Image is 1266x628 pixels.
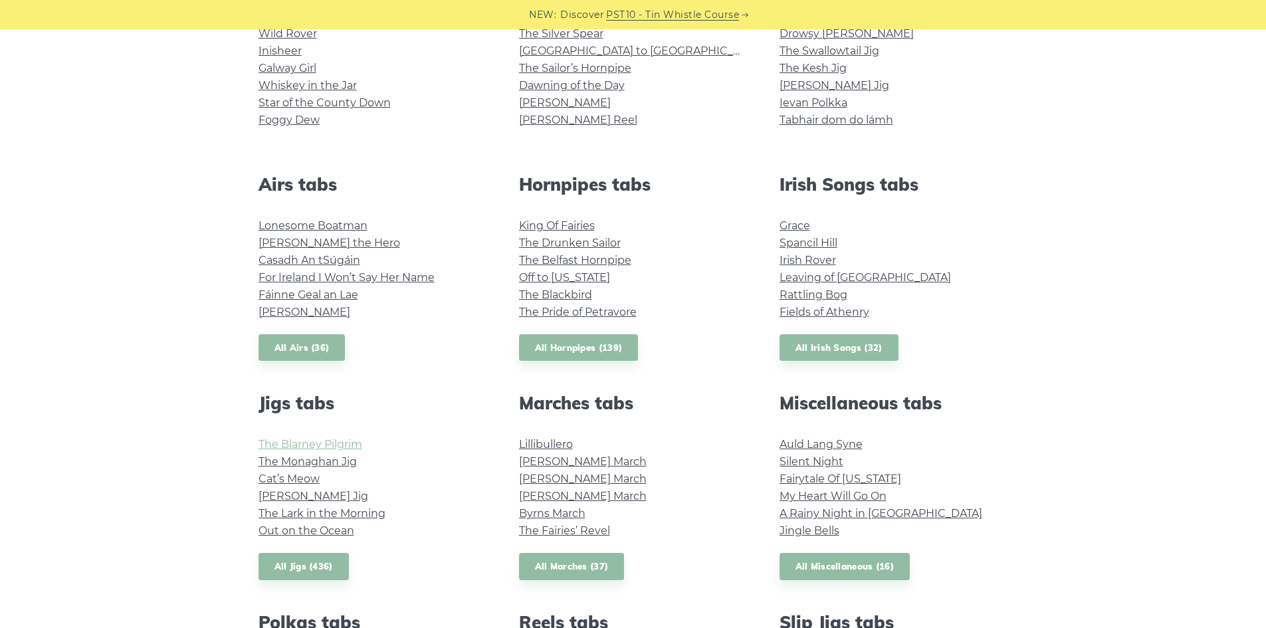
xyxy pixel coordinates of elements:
h2: Miscellaneous tabs [780,393,1008,413]
a: Out on the Ocean [259,524,354,537]
h2: Irish Songs tabs [780,174,1008,195]
a: Foggy Dew [259,114,320,126]
a: The Sailor’s Hornpipe [519,62,631,74]
a: [GEOGRAPHIC_DATA] to [GEOGRAPHIC_DATA] [519,45,764,57]
a: The Blarney Pilgrim [259,438,362,451]
a: [PERSON_NAME] [519,96,611,109]
a: Jingle Bells [780,524,839,537]
span: NEW: [529,7,556,23]
h2: Jigs tabs [259,393,487,413]
a: The Drunken Sailor [519,237,621,249]
a: The Monaghan Jig [259,455,357,468]
a: [PERSON_NAME] Reel [519,114,637,126]
a: PST10 - Tin Whistle Course [606,7,739,23]
a: Fairytale Of [US_STATE] [780,472,901,485]
a: Whiskey in the Jar [259,79,357,92]
a: Silent Night [780,455,843,468]
a: [PERSON_NAME] Jig [780,79,889,92]
a: Grace [780,219,810,232]
a: King Of Fairies [519,219,595,232]
a: The Blackbird [519,288,592,301]
a: [PERSON_NAME] March [519,455,647,468]
a: Fields of Athenry [780,306,869,318]
a: For Ireland I Won’t Say Her Name [259,271,435,284]
a: The Pride of Petravore [519,306,637,318]
a: Leaving of [GEOGRAPHIC_DATA] [780,271,951,284]
a: All Marches (37) [519,553,625,580]
a: The Fairies’ Revel [519,524,610,537]
a: The Silver Spear [519,27,603,40]
h2: Hornpipes tabs [519,174,748,195]
a: Spancil Hill [780,237,837,249]
a: All Irish Songs (32) [780,334,898,362]
a: Irish Rover [780,254,836,266]
a: [PERSON_NAME] March [519,490,647,502]
a: Auld Lang Syne [780,438,863,451]
a: Casadh An tSúgáin [259,254,360,266]
a: [PERSON_NAME] March [519,472,647,485]
a: The Swallowtail Jig [780,45,879,57]
a: Galway Girl [259,62,316,74]
a: Ievan Polkka [780,96,847,109]
a: Byrns March [519,507,585,520]
a: Lillibullero [519,438,573,451]
a: Drowsy [PERSON_NAME] [780,27,914,40]
a: Star of the County Down [259,96,391,109]
a: All Miscellaneous (16) [780,553,910,580]
a: Inisheer [259,45,302,57]
a: Tabhair dom do lámh [780,114,893,126]
a: Rattling Bog [780,288,847,301]
a: Lonesome Boatman [259,219,368,232]
h2: Marches tabs [519,393,748,413]
a: Cat’s Meow [259,472,320,485]
a: The Belfast Hornpipe [519,254,631,266]
a: Fáinne Geal an Lae [259,288,358,301]
a: [PERSON_NAME] the Hero [259,237,400,249]
a: Wild Rover [259,27,317,40]
a: My Heart Will Go On [780,490,887,502]
a: The Kesh Jig [780,62,847,74]
a: All Jigs (436) [259,553,349,580]
a: All Airs (36) [259,334,346,362]
span: Discover [560,7,604,23]
a: [PERSON_NAME] [259,306,350,318]
a: All Hornpipes (139) [519,334,639,362]
a: [PERSON_NAME] Jig [259,490,368,502]
a: The Lark in the Morning [259,507,385,520]
a: Off to [US_STATE] [519,271,610,284]
a: A Rainy Night in [GEOGRAPHIC_DATA] [780,507,982,520]
a: Dawning of the Day [519,79,625,92]
h2: Airs tabs [259,174,487,195]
